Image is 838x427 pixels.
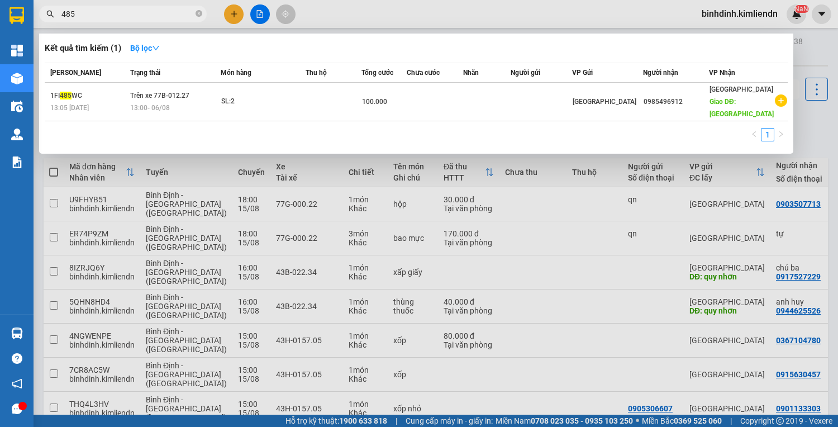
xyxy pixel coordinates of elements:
span: message [12,404,22,414]
span: Món hàng [221,69,251,77]
div: 0985496912 [644,96,708,108]
span: Tổng cước [361,69,393,77]
span: left [751,131,758,137]
li: Previous Page [747,128,761,141]
strong: Địa chỉ: [4,74,30,83]
img: warehouse-icon [11,73,23,84]
div: SL: 2 [221,96,305,108]
img: warehouse-icon [11,129,23,140]
strong: Trụ sở Công ty [4,33,53,41]
span: [GEOGRAPHIC_DATA] [710,86,773,93]
div: 1FI WC [50,90,127,102]
span: [GEOGRAPHIC_DATA], P. [GEOGRAPHIC_DATA], [GEOGRAPHIC_DATA] [4,43,153,60]
button: Bộ lọcdown [121,39,169,57]
li: Next Page [774,128,788,141]
span: 485 [60,92,72,99]
span: [PERSON_NAME] [50,69,101,77]
span: Người gửi [511,69,540,77]
span: 100.000 [362,98,387,106]
span: [STREET_ADDRESS][PERSON_NAME] An Khê, [GEOGRAPHIC_DATA] [4,74,155,91]
img: warehouse-icon [11,328,23,339]
img: logo-vxr [9,7,24,24]
h3: Kết quả tìm kiếm ( 1 ) [45,42,121,54]
span: VP Nhận [709,69,735,77]
strong: Địa chỉ: [4,43,30,51]
span: [GEOGRAPHIC_DATA] [573,98,636,106]
span: VP Gửi [572,69,593,77]
span: Chưa cước [407,69,440,77]
span: Trên xe 77B-012.27 [130,92,189,99]
span: question-circle [12,353,22,364]
a: 1 [761,129,774,141]
span: notification [12,378,22,389]
span: right [778,131,784,137]
span: Nhãn [463,69,479,77]
span: 13:00 - 06/08 [130,104,170,112]
strong: Văn phòng đại diện – CN [GEOGRAPHIC_DATA] [4,64,161,73]
img: dashboard-icon [11,45,23,56]
span: 13:05 [DATE] [50,104,89,112]
span: Giao DĐ: [GEOGRAPHIC_DATA] [710,98,774,118]
button: right [774,128,788,141]
span: plus-circle [775,94,787,107]
span: search [46,10,54,18]
strong: VẬN TẢI Ô TÔ KIM LIÊN [36,18,131,29]
strong: CÔNG TY TNHH [52,6,116,16]
span: close-circle [196,10,202,17]
img: solution-icon [11,156,23,168]
img: warehouse-icon [11,101,23,112]
span: Thu hộ [306,69,327,77]
span: down [152,44,160,52]
strong: Bộ lọc [130,44,160,53]
span: Người nhận [643,69,678,77]
button: left [747,128,761,141]
span: close-circle [196,9,202,20]
span: Trạng thái [130,69,160,77]
input: Tìm tên, số ĐT hoặc mã đơn [61,8,193,20]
